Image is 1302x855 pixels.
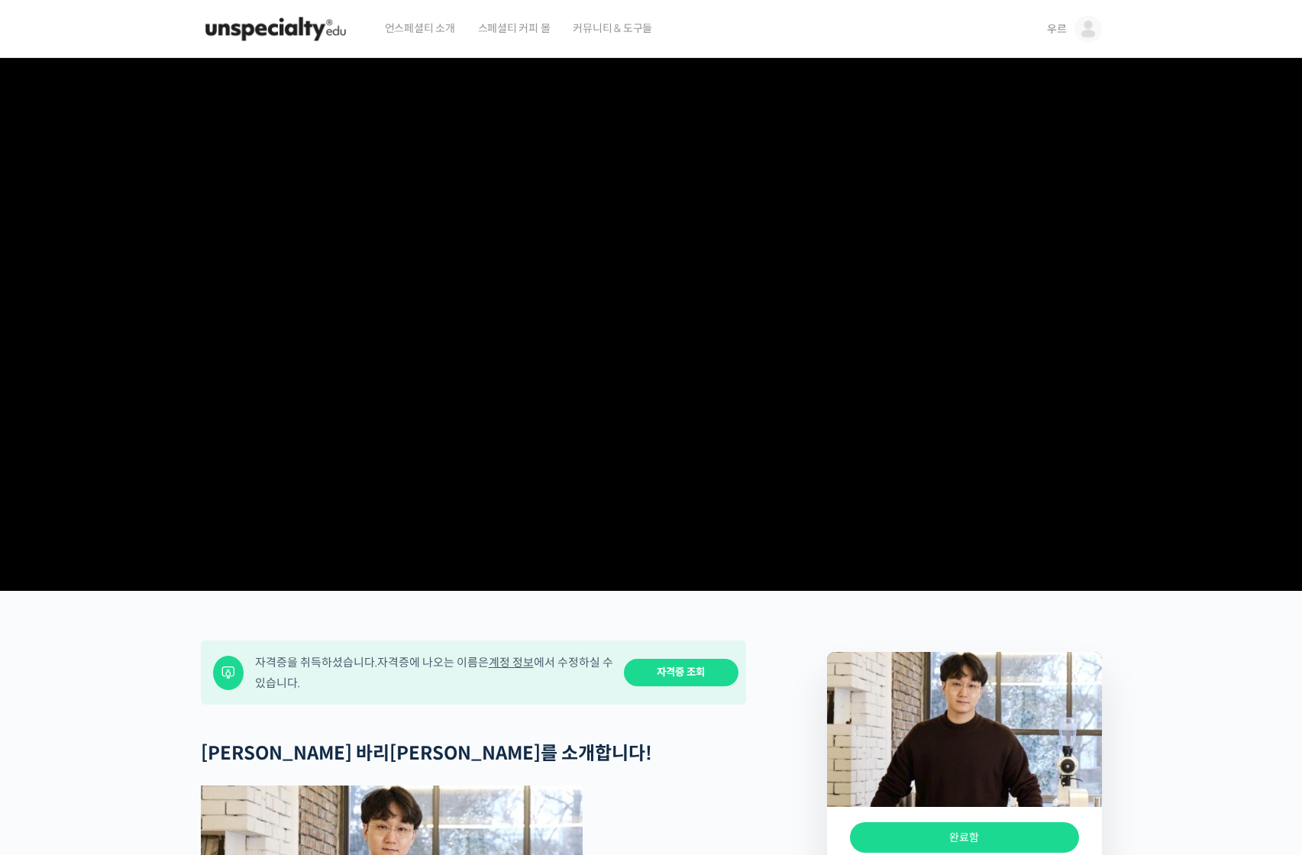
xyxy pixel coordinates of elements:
div: 완료함 [850,822,1079,853]
a: 자격증 조회 [624,659,738,687]
a: 계정 정보 [489,655,534,669]
strong: [PERSON_NAME] 바리[PERSON_NAME]를 소개합니다! [201,742,652,765]
span: 우르 [1047,22,1067,36]
div: 자격증을 취득하셨습니다. 자격증에 나오는 이름은 에서 수정하실 수 있습니다. [255,652,614,693]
